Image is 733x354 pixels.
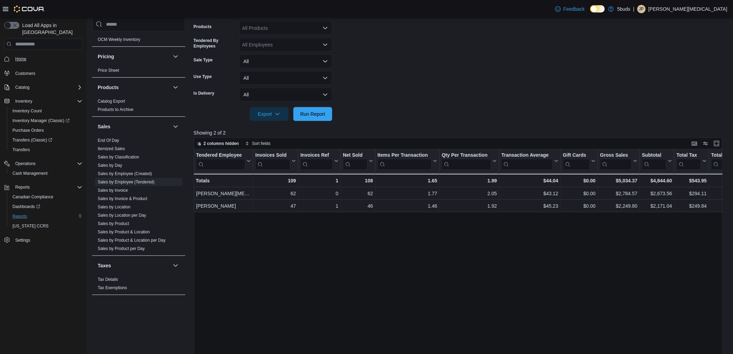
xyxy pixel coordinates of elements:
[98,205,131,209] a: Sales by Location
[677,152,707,170] button: Total Tax
[196,176,251,185] div: Totals
[98,188,128,193] a: Sales by Invoice
[12,118,70,123] span: Inventory Manager (Classic)
[563,189,595,198] div: $0.00
[600,152,632,170] div: Gross Sales
[293,107,332,121] button: Run Report
[12,108,42,114] span: Inventory Count
[98,68,119,73] span: Price Sheet
[10,107,45,115] a: Inventory Count
[98,138,119,143] a: End Of Day
[377,152,437,170] button: Items Per Transaction
[677,152,701,170] div: Total Tax
[194,24,212,29] label: Products
[98,188,128,193] span: Sales by Invoice
[637,5,646,13] div: Jackie Parkinson
[501,152,553,170] div: Transaction Average
[171,83,180,92] button: Products
[590,5,605,12] input: Dark Mode
[10,222,82,230] span: Washington CCRS
[300,189,338,198] div: 0
[563,176,595,185] div: $0.00
[98,107,133,112] span: Products to Archive
[250,107,289,121] button: Export
[442,152,491,159] div: Qty Per Transaction
[255,202,296,210] div: 47
[633,5,635,13] p: |
[690,139,699,148] button: Keyboard shortcuts
[442,152,491,170] div: Qty Per Transaction
[204,141,239,146] span: 2 columns hidden
[378,189,438,198] div: 1.77
[323,42,328,48] button: Open list of options
[196,202,251,210] div: [PERSON_NAME]
[10,146,33,154] a: Transfers
[563,152,595,170] button: Gift Cards
[1,68,85,78] button: Customers
[7,145,85,155] button: Transfers
[15,71,35,76] span: Customers
[12,69,82,77] span: Customers
[194,38,237,49] label: Tendered By Employees
[98,262,111,269] h3: Taxes
[194,74,212,79] label: Use Type
[98,262,170,269] button: Taxes
[300,152,338,170] button: Invoices Ref
[12,97,82,105] span: Inventory
[98,146,125,152] span: Itemized Sales
[343,176,373,185] div: 108
[10,222,51,230] a: [US_STATE] CCRS
[378,202,438,210] div: 1.46
[12,183,82,191] span: Reports
[255,189,296,198] div: 62
[677,176,707,185] div: $543.95
[15,238,30,243] span: Settings
[98,246,145,251] a: Sales by Product per Day
[19,22,82,36] span: Load All Apps in [GEOGRAPHIC_DATA]
[677,189,707,198] div: $294.11
[1,54,85,64] button: Home
[196,152,245,170] div: Tendered Employee
[92,136,185,256] div: Sales
[642,152,672,170] button: Subtotal
[10,116,82,125] span: Inventory Manager (Classic)
[92,66,185,77] div: Pricing
[7,221,85,231] button: [US_STATE] CCRS
[377,152,432,170] div: Items Per Transaction
[442,176,497,185] div: 1.99
[343,152,373,170] button: Net Sold
[98,196,147,201] span: Sales by Invoice & Product
[10,126,82,135] span: Purchase Orders
[15,184,30,190] span: Reports
[98,285,127,290] a: Tax Exemptions
[1,96,85,106] button: Inventory
[10,126,47,135] a: Purchase Orders
[98,213,146,218] a: Sales by Location per Day
[239,88,332,102] button: All
[713,139,721,148] button: Enter fullscreen
[171,52,180,61] button: Pricing
[1,182,85,192] button: Reports
[7,126,85,135] button: Purchase Orders
[98,171,152,176] span: Sales by Employee (Created)
[377,152,432,159] div: Items Per Transaction
[300,152,333,170] div: Invoices Ref
[1,83,85,92] button: Catalog
[12,137,52,143] span: Transfers (Classic)
[7,211,85,221] button: Reports
[10,107,82,115] span: Inventory Count
[501,152,558,170] button: Transaction Average
[7,106,85,116] button: Inventory Count
[12,83,82,92] span: Catalog
[194,90,214,96] label: Is Delivery
[98,229,150,235] span: Sales by Product & Location
[98,213,146,218] span: Sales by Location per Day
[300,152,333,159] div: Invoices Ref
[600,176,637,185] div: $5,034.37
[501,176,558,185] div: $44.04
[98,37,140,42] a: OCM Weekly Inventory
[10,169,50,178] a: Cash Management
[15,85,29,90] span: Catalog
[7,192,85,202] button: Canadian Compliance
